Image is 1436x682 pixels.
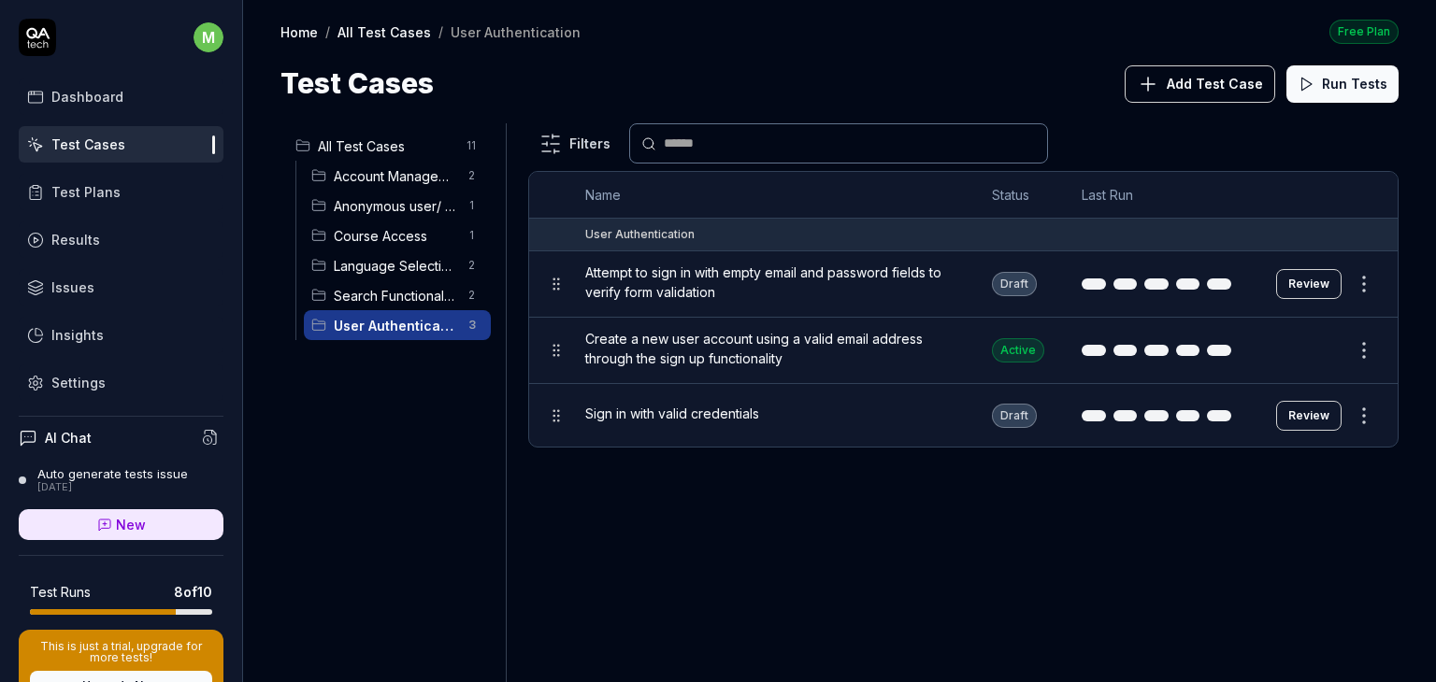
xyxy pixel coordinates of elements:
[992,272,1037,296] div: Draft
[304,280,491,310] div: Drag to reorderSearch Functionality2
[529,318,1398,384] tr: Create a new user account using a valid email address through the sign up functionalityActive
[318,136,455,156] span: All Test Cases
[585,329,955,368] span: Create a new user account using a valid email address through the sign up functionality
[1167,74,1263,93] span: Add Test Case
[1125,65,1275,103] button: Add Test Case
[51,325,104,345] div: Insights
[529,251,1398,318] tr: Attempt to sign in with empty email and password fields to verify form validationDraftReview
[19,78,223,115] a: Dashboard
[45,428,92,448] h4: AI Chat
[1329,19,1399,44] button: Free Plan
[325,22,330,41] div: /
[1329,20,1399,44] div: Free Plan
[51,135,125,154] div: Test Cases
[19,126,223,163] a: Test Cases
[461,284,483,306] span: 2
[438,22,443,41] div: /
[334,286,457,305] span: Search Functionality
[304,220,491,250] div: Drag to reorderCourse Access1
[461,164,483,187] span: 2
[51,87,123,107] div: Dashboard
[459,135,483,157] span: 11
[585,226,695,243] div: User Authentication
[37,481,188,494] div: [DATE]
[529,384,1398,447] tr: Sign in with valid credentialsDraftReview
[19,317,223,353] a: Insights
[1063,172,1257,219] th: Last Run
[19,174,223,210] a: Test Plans
[461,194,483,217] span: 1
[461,254,483,277] span: 2
[334,256,457,276] span: Language Selection
[19,509,223,540] a: New
[194,19,223,56] button: m
[174,582,212,602] span: 8 of 10
[51,373,106,392] div: Settings
[280,22,318,41] a: Home
[51,230,100,249] div: Results
[194,22,223,52] span: m
[280,63,434,105] h1: Test Cases
[334,196,457,216] span: Anonymous user/ View Course
[461,314,483,336] span: 3
[334,226,457,246] span: Course Access
[304,191,491,220] div: Drag to reorderAnonymous user/ View Course1
[51,182,121,202] div: Test Plans
[30,584,91,601] h5: Test Runs
[334,166,457,186] span: Account Management
[1276,269,1342,299] button: Review
[461,224,483,247] span: 1
[992,404,1037,428] div: Draft
[528,125,622,163] button: Filters
[1286,65,1399,103] button: Run Tests
[19,364,223,401] a: Settings
[30,641,212,663] p: This is just a trial, upgrade for more tests!
[116,515,146,534] span: New
[19,466,223,494] a: Auto generate tests issue[DATE]
[992,338,1044,362] div: Active
[304,310,491,340] div: Drag to reorderUser Authentication3
[19,221,223,258] a: Results
[585,263,955,302] span: Attempt to sign in with empty email and password fields to verify form validation
[51,277,94,297] div: Issues
[304,161,491,191] div: Drag to reorderAccount Management2
[1276,401,1342,431] button: Review
[337,22,431,41] a: All Test Cases
[567,172,973,219] th: Name
[334,316,457,335] span: User Authentication
[585,404,759,423] span: Sign in with valid credentials
[451,22,581,41] div: User Authentication
[973,172,1063,219] th: Status
[19,269,223,305] a: Issues
[37,466,188,481] div: Auto generate tests issue
[304,250,491,280] div: Drag to reorderLanguage Selection2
